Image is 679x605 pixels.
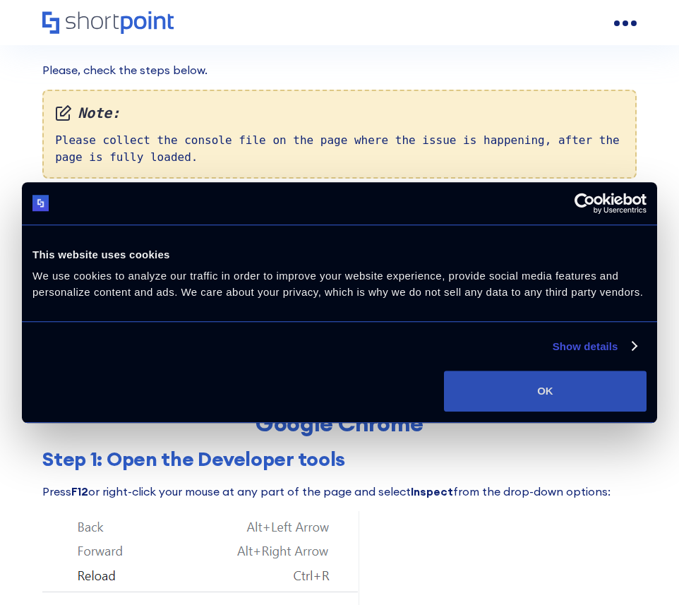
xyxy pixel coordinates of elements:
[42,90,637,179] div: Please collect the console file on the page where the issue is happening, after the page is fully...
[42,448,637,472] h3: Step 1: Open the Developer tools
[55,102,624,124] em: Note:
[32,196,49,212] img: logo
[553,338,636,355] a: Show details
[71,484,88,498] strong: F12
[32,270,643,298] span: We use cookies to analyze our traffic in order to improve your website experience, provide social...
[425,441,679,605] iframe: Chat Widget
[42,483,637,500] p: Press or right-click your mouse at any part of the page and select from the drop-down options:
[614,12,637,35] a: open menu
[75,410,604,436] h2: Google Chrome
[444,371,647,412] button: OK
[42,11,174,35] a: Home
[411,484,453,498] strong: Inspect
[523,193,647,214] a: Usercentrics Cookiebot - opens in a new window
[32,246,647,263] div: This website uses cookies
